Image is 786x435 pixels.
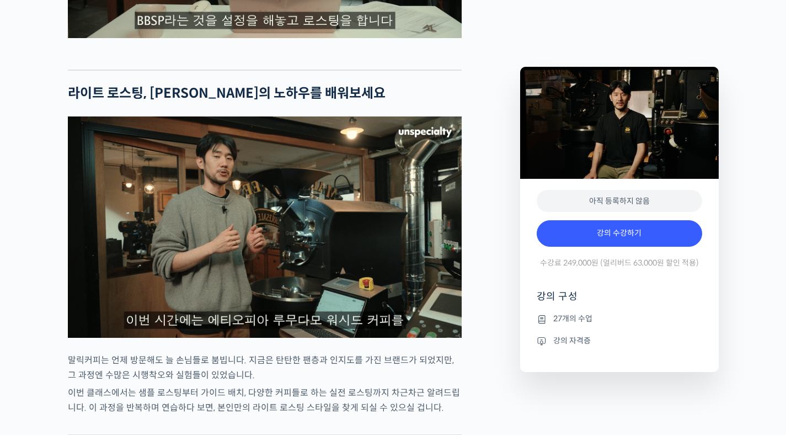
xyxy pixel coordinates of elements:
p: 이번 클래스에서는 샘플 로스팅부터 가이드 배치, 다양한 커피들로 하는 실전 로스팅까지 차근차근 알려드립니다. 이 과정을 반복하며 연습하다 보면, 본인만의 라이트 로스팅 스타일... [68,385,462,415]
a: 설정 [142,343,212,371]
a: 대화 [73,343,142,371]
p: 말릭커피는 언제 방문해도 늘 손님들로 붐빕니다. 지금은 탄탄한 팬층과 인지도를 가진 브랜드가 되었지만, 그 과정엔 수많은 시행착오와 실험들이 있었습니다. [68,353,462,383]
a: 홈 [3,343,73,371]
h2: 라이트 로스팅, [PERSON_NAME]의 노하우를 배워보세요 [68,86,462,102]
h4: 강의 구성 [537,290,702,312]
li: 강의 자격증 [537,334,702,347]
a: 강의 수강하기 [537,220,702,247]
span: 홈 [35,360,41,369]
div: 아직 등록하지 않음 [537,190,702,213]
span: 설정 [170,360,184,369]
li: 27개의 수업 [537,312,702,326]
span: 대화 [101,360,114,369]
span: 수강료 249,000원 (얼리버드 63,000원 할인 적용) [540,258,699,268]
